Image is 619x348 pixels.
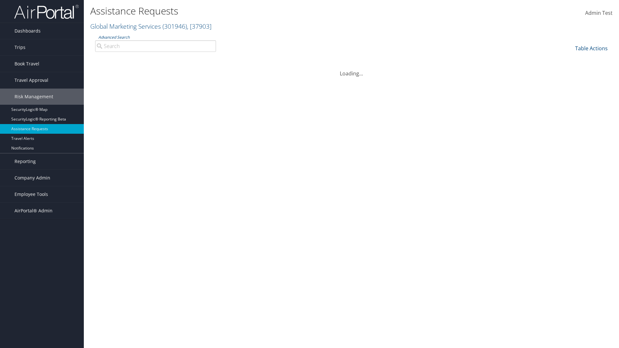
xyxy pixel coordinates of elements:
span: Company Admin [15,170,50,186]
span: Admin Test [585,9,613,16]
span: Risk Management [15,89,53,105]
input: Advanced Search [95,40,216,52]
span: Dashboards [15,23,41,39]
img: airportal-logo.png [14,4,79,19]
a: Advanced Search [98,34,130,40]
span: , [ 37903 ] [187,22,211,31]
span: Trips [15,39,25,55]
span: AirPortal® Admin [15,203,53,219]
h1: Assistance Requests [90,4,438,18]
span: Reporting [15,153,36,169]
div: Loading... [90,62,613,77]
a: Global Marketing Services [90,22,211,31]
span: ( 301946 ) [162,22,187,31]
a: Admin Test [585,3,613,23]
span: Book Travel [15,56,39,72]
span: Employee Tools [15,186,48,202]
a: Table Actions [575,45,608,52]
span: Travel Approval [15,72,48,88]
